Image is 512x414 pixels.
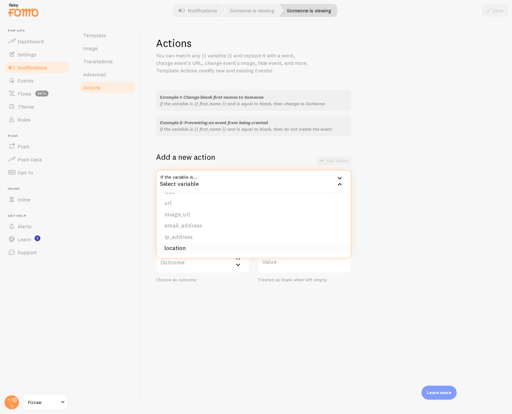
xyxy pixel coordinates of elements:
li: email_address [157,220,351,231]
a: Template [79,29,136,42]
a: Events [4,74,71,87]
li: ip_address [157,231,351,243]
a: Rules [4,113,71,126]
span: Push [18,143,29,150]
span: Inline [8,187,71,191]
span: Alerts [18,223,32,229]
a: Fixzaar [23,394,67,410]
p: You can match any {{ variable }} and replace it with a word, change event's URL, change event's i... [156,52,312,74]
span: Get Help [8,214,71,218]
a: Theme [4,100,71,113]
div: Choose an outcome [156,277,250,283]
span: Events [18,77,34,84]
span: Inline [18,196,30,203]
span: Opt-In [18,169,33,176]
span: Settings [18,51,36,58]
span: Actions [83,84,100,91]
h2: Add a new action [156,152,215,162]
a: Image [79,42,136,55]
img: fomo-relay-logo-orange.svg [7,2,39,18]
span: Support [18,249,37,256]
a: Dashboard [4,35,71,48]
div: Learn more [421,386,457,400]
span: Fixzaar [28,398,59,406]
a: Support [4,246,71,259]
a: Translations [79,55,136,68]
li: url [157,198,351,209]
span: Translations [83,58,113,65]
span: Flows [18,90,31,97]
span: Image [83,45,98,52]
svg: <p>Watch New Feature Tutorials!</p> [35,235,40,241]
a: Settings [4,48,71,61]
a: Alerts [4,220,71,233]
a: Notifications [4,61,71,74]
li: image_url [157,209,351,220]
a: Actions [79,81,136,94]
label: Outcome [156,250,250,273]
a: Inline [4,193,71,206]
span: Theme [18,103,34,110]
span: Advanced [83,71,106,78]
a: Push Data [4,153,71,166]
span: Pop-ups [8,29,71,33]
h1: Actions [156,37,496,50]
label: Value [258,250,351,273]
a: Flows beta [4,87,71,100]
div: Select variable [156,170,351,193]
span: beta [35,91,49,96]
span: Learn [18,236,31,243]
span: Push [8,134,71,138]
p: if the variable is {{ first_name }} and is equal to blank, then change to Someone [160,100,348,107]
div: Treated as blank when left empty [258,277,351,283]
span: Dashboard [18,38,44,45]
span: Rules [18,116,31,123]
span: Example 1: Change blank first names to Someone [160,94,263,100]
li: location [157,243,351,254]
a: Opt-In [4,166,71,179]
span: Template [83,32,106,38]
p: if the variable is {{ first_name }} and is equal to blank, then do not create the event. [160,126,348,132]
a: Learn [4,233,71,246]
a: Push [4,140,71,153]
span: Notifications [18,64,47,71]
a: Advanced [79,68,136,81]
span: Push Data [18,156,42,163]
p: Learn more [427,390,451,396]
span: Example 2: Preventing an event from being created [160,120,268,126]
